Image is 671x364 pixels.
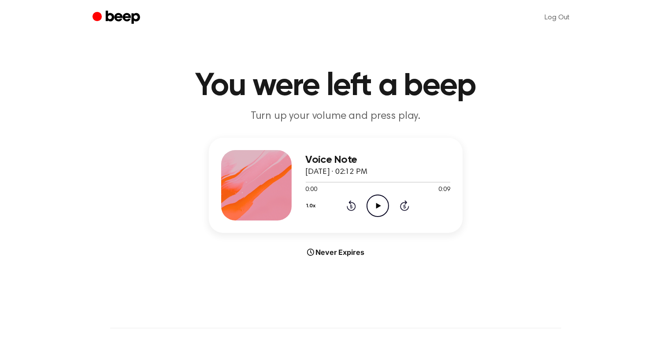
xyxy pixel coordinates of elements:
[306,154,450,166] h3: Voice Note
[209,247,463,257] div: Never Expires
[306,168,367,176] span: [DATE] · 02:12 PM
[306,199,319,213] button: 1.0x
[167,109,505,124] p: Turn up your volume and press play.
[110,70,561,102] h1: You were left a beep
[306,185,317,195] span: 0:00
[438,185,450,195] span: 0:09
[93,9,142,26] a: Beep
[536,7,579,28] a: Log Out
